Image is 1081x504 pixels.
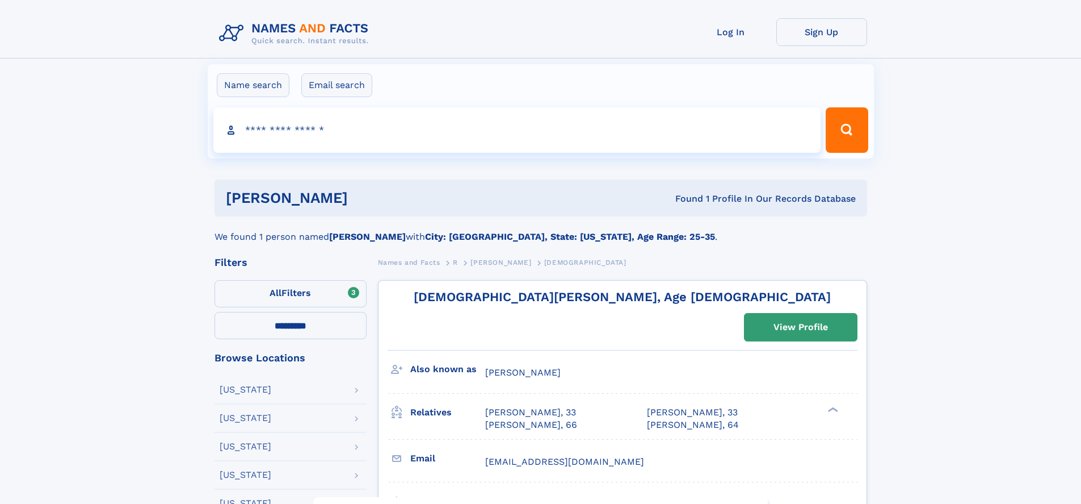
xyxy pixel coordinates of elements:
[329,231,406,242] b: [PERSON_NAME]
[685,18,776,46] a: Log In
[776,18,867,46] a: Sign Up
[773,314,828,340] div: View Profile
[410,449,485,468] h3: Email
[825,406,839,413] div: ❯
[220,442,271,451] div: [US_STATE]
[485,419,577,431] a: [PERSON_NAME], 66
[485,367,561,378] span: [PERSON_NAME]
[410,360,485,379] h3: Also known as
[270,288,281,298] span: All
[213,107,821,153] input: search input
[214,353,367,363] div: Browse Locations
[220,470,271,480] div: [US_STATE]
[470,259,531,266] span: [PERSON_NAME]
[453,259,458,266] span: R
[485,456,644,467] span: [EMAIL_ADDRESS][DOMAIN_NAME]
[544,259,626,266] span: [DEMOGRAPHIC_DATA]
[453,255,458,269] a: R
[220,385,271,394] div: [US_STATE]
[647,406,738,419] a: [PERSON_NAME], 33
[511,193,856,205] div: Found 1 Profile In Our Records Database
[214,280,367,307] label: Filters
[214,257,367,268] div: Filters
[414,290,831,304] a: [DEMOGRAPHIC_DATA][PERSON_NAME], Age [DEMOGRAPHIC_DATA]
[378,255,440,269] a: Names and Facts
[826,107,868,153] button: Search Button
[214,216,867,244] div: We found 1 person named with .
[226,191,512,205] h1: [PERSON_NAME]
[485,406,576,419] a: [PERSON_NAME], 33
[214,18,378,49] img: Logo Names and Facts
[470,255,531,269] a: [PERSON_NAME]
[744,314,857,341] a: View Profile
[425,231,715,242] b: City: [GEOGRAPHIC_DATA], State: [US_STATE], Age Range: 25-35
[410,403,485,422] h3: Relatives
[301,73,372,97] label: Email search
[220,414,271,423] div: [US_STATE]
[217,73,289,97] label: Name search
[647,419,739,431] a: [PERSON_NAME], 64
